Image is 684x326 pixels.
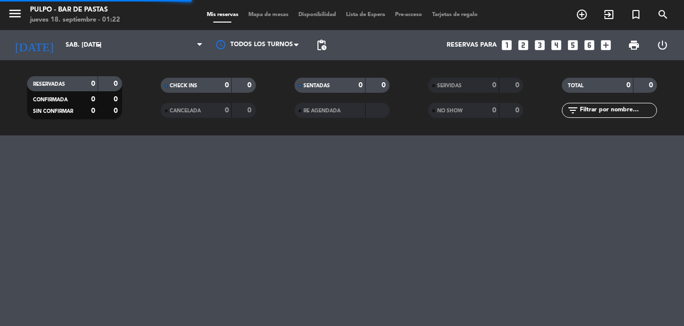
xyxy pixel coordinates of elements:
div: Pulpo - Bar de Pastas [30,5,120,15]
i: looks_one [500,39,513,52]
button: menu [8,6,23,25]
span: Lista de Espera [341,12,390,18]
strong: 0 [114,96,120,103]
span: SERVIDAS [437,83,462,88]
span: SENTADAS [303,83,330,88]
i: looks_3 [533,39,546,52]
span: NO SHOW [437,108,463,113]
strong: 0 [626,82,630,89]
span: pending_actions [315,39,327,51]
span: Pre-acceso [390,12,427,18]
span: Reservas para [447,42,497,49]
strong: 0 [247,107,253,114]
i: looks_6 [583,39,596,52]
strong: 0 [515,107,521,114]
i: looks_4 [550,39,563,52]
span: CONFIRMADA [33,97,68,102]
span: Disponibilidad [293,12,341,18]
strong: 0 [114,80,120,87]
div: jueves 18. septiembre - 01:22 [30,15,120,25]
strong: 0 [382,82,388,89]
i: looks_two [517,39,530,52]
i: looks_5 [566,39,579,52]
i: search [657,9,669,21]
span: Mis reservas [202,12,243,18]
strong: 0 [114,107,120,114]
strong: 0 [359,82,363,89]
div: LOG OUT [648,30,676,60]
span: SIN CONFIRMAR [33,109,73,114]
span: CHECK INS [170,83,197,88]
strong: 0 [515,82,521,89]
i: [DATE] [8,34,61,56]
span: RE AGENDADA [303,108,340,113]
strong: 0 [225,82,229,89]
i: add_circle_outline [576,9,588,21]
strong: 0 [91,96,95,103]
span: Mapa de mesas [243,12,293,18]
strong: 0 [492,82,496,89]
strong: 0 [649,82,655,89]
span: TOTAL [568,83,583,88]
strong: 0 [492,107,496,114]
span: print [628,39,640,51]
i: add_box [599,39,612,52]
span: CANCELADA [170,108,201,113]
i: arrow_drop_down [93,39,105,51]
i: menu [8,6,23,21]
strong: 0 [225,107,229,114]
strong: 0 [91,80,95,87]
i: turned_in_not [630,9,642,21]
span: Tarjetas de regalo [427,12,483,18]
i: exit_to_app [603,9,615,21]
input: Filtrar por nombre... [579,105,656,116]
span: RESERVADAS [33,82,65,87]
i: filter_list [567,104,579,116]
strong: 0 [91,107,95,114]
strong: 0 [247,82,253,89]
i: power_settings_new [656,39,668,51]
